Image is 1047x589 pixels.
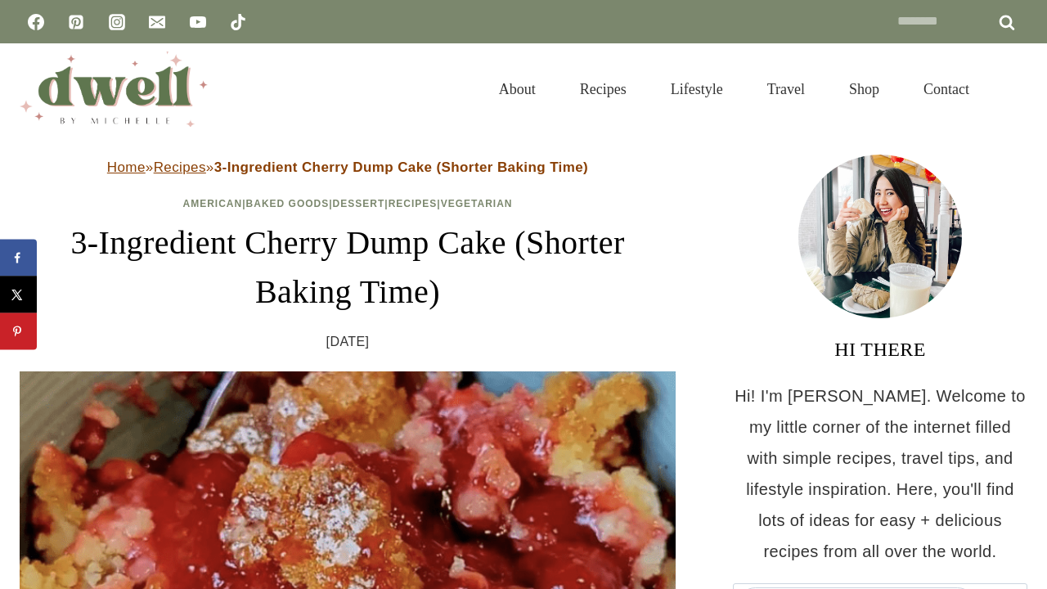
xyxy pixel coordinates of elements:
[477,61,991,118] nav: Primary Navigation
[183,198,243,209] a: American
[20,52,208,127] img: DWELL by michelle
[1000,75,1027,103] button: View Search Form
[441,198,513,209] a: Vegetarian
[827,61,901,118] a: Shop
[183,198,513,209] span: | | | |
[141,6,173,38] a: Email
[326,330,370,354] time: [DATE]
[222,6,254,38] a: TikTok
[733,380,1027,567] p: Hi! I'm [PERSON_NAME]. Welcome to my little corner of the internet filled with simple recipes, tr...
[558,61,649,118] a: Recipes
[389,198,438,209] a: Recipes
[214,160,588,175] strong: 3-Ingredient Cherry Dump Cake (Shorter Baking Time)
[60,6,92,38] a: Pinterest
[901,61,991,118] a: Contact
[107,160,146,175] a: Home
[20,218,676,317] h1: 3-Ingredient Cherry Dump Cake (Shorter Baking Time)
[745,61,827,118] a: Travel
[107,160,588,175] span: » »
[246,198,330,209] a: Baked Goods
[477,61,558,118] a: About
[333,198,385,209] a: Dessert
[20,6,52,38] a: Facebook
[733,335,1027,364] h3: HI THERE
[649,61,745,118] a: Lifestyle
[101,6,133,38] a: Instagram
[182,6,214,38] a: YouTube
[154,160,206,175] a: Recipes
